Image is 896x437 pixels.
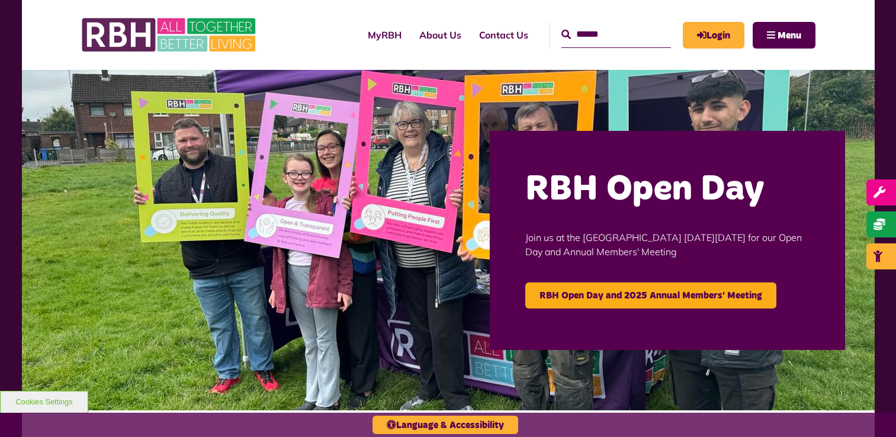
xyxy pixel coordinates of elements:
[22,70,875,410] img: Image (22)
[470,19,537,51] a: Contact Us
[525,166,810,213] h2: RBH Open Day
[359,19,410,51] a: MyRBH
[410,19,470,51] a: About Us
[525,282,776,309] a: RBH Open Day and 2025 Annual Members' Meeting
[372,416,518,434] button: Language & Accessibility
[525,213,810,277] p: Join us at the [GEOGRAPHIC_DATA] [DATE][DATE] for our Open Day and Annual Members' Meeting
[683,22,744,49] a: MyRBH
[81,12,259,58] img: RBH
[843,384,896,437] iframe: Netcall Web Assistant for live chat
[753,22,815,49] button: Navigation
[778,31,801,40] span: Menu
